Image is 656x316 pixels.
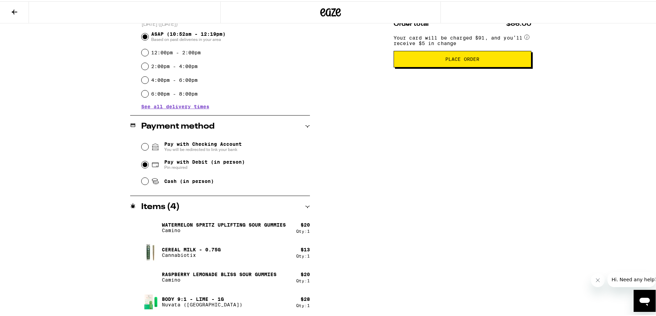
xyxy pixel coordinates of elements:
label: 12:00pm - 2:00pm [151,48,201,54]
span: You will be redirected to link your bank [164,145,242,151]
p: [DATE] ([DATE]) [142,20,310,26]
span: Hi. Need any help? [4,5,50,10]
img: Watermelon Spritz Uplifting Sour Gummies [141,217,160,236]
p: Raspberry Lemonade Bliss Sour Gummies [162,270,277,276]
label: 6:00pm - 8:00pm [151,90,198,95]
p: Cannabiotix [162,251,221,257]
div: $ 20 [301,270,310,276]
p: Cereal Milk - 0.75g [162,246,221,251]
div: Qty: 1 [296,228,310,232]
span: Pin required [164,163,245,169]
label: 4:00pm - 6:00pm [151,76,198,81]
h2: Items ( 4 ) [141,201,180,210]
label: 2:00pm - 4:00pm [151,62,198,68]
div: $ 28 [301,295,310,301]
span: Your card will be charged $91, and you’ll receive $5 in change [394,31,523,45]
img: Cereal Milk - 0.75g [141,241,160,261]
div: Qty: 1 [296,277,310,282]
div: $ 13 [301,246,310,251]
span: Based on past deliveries in your area [151,35,226,41]
span: Pay with Checking Account [164,140,242,151]
span: Place Order [445,55,479,60]
p: Camino [162,276,277,281]
iframe: Button to launch messaging window [634,288,656,310]
p: Watermelon Spritz Uplifting Sour Gummies [162,221,286,226]
p: Body 9:1 - Lime - 1g [162,295,242,301]
div: Qty: 1 [296,252,310,257]
iframe: Close message [591,272,605,286]
img: Raspberry Lemonade Bliss Sour Gummies [141,266,160,285]
iframe: Message from company [607,271,656,286]
div: Qty: 1 [296,302,310,306]
span: $86.00 [506,20,531,26]
span: ASAP (10:52am - 12:19pm) [151,30,226,41]
p: Nuvata ([GEOGRAPHIC_DATA]) [162,301,242,306]
span: Cash (in person) [164,177,214,183]
button: Place Order [394,50,531,66]
button: See all delivery times [141,103,209,108]
div: $ 20 [301,221,310,226]
span: Pay with Debit (in person) [164,158,245,163]
h2: Payment method [141,121,215,129]
p: Camino [162,226,286,232]
img: Body 9:1 - Lime - 1g [141,291,160,310]
span: Order total [394,20,429,26]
